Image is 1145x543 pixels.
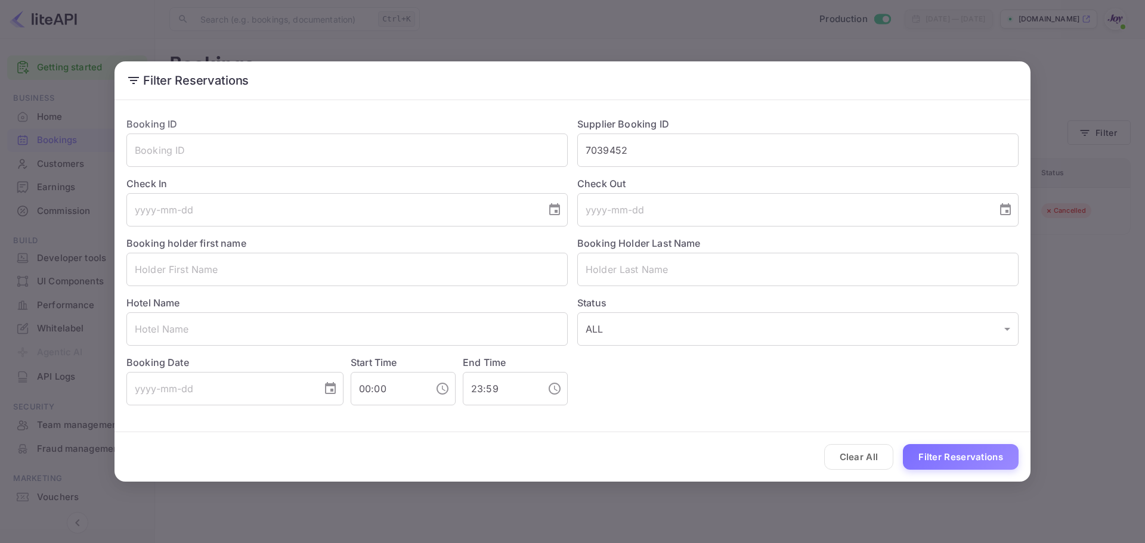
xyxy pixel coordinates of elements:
[351,356,397,368] label: Start Time
[543,377,567,401] button: Choose time, selected time is 11:59 PM
[543,198,567,222] button: Choose date
[577,193,989,226] input: yyyy-mm-dd
[577,237,701,249] label: Booking Holder Last Name
[351,372,426,405] input: hh:mm
[577,134,1019,167] input: Supplier Booking ID
[126,118,178,130] label: Booking ID
[126,176,568,191] label: Check In
[577,176,1019,191] label: Check Out
[577,253,1019,286] input: Holder Last Name
[126,134,568,167] input: Booking ID
[114,61,1030,100] h2: Filter Reservations
[126,297,180,309] label: Hotel Name
[577,296,1019,310] label: Status
[318,377,342,401] button: Choose date
[126,372,314,405] input: yyyy-mm-dd
[577,312,1019,346] div: ALL
[126,355,343,370] label: Booking Date
[126,237,246,249] label: Booking holder first name
[126,253,568,286] input: Holder First Name
[126,312,568,346] input: Hotel Name
[824,444,894,470] button: Clear All
[577,118,669,130] label: Supplier Booking ID
[126,193,538,226] input: yyyy-mm-dd
[431,377,454,401] button: Choose time, selected time is 12:00 AM
[994,198,1017,222] button: Choose date
[903,444,1019,470] button: Filter Reservations
[463,372,538,405] input: hh:mm
[463,356,506,368] label: End Time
